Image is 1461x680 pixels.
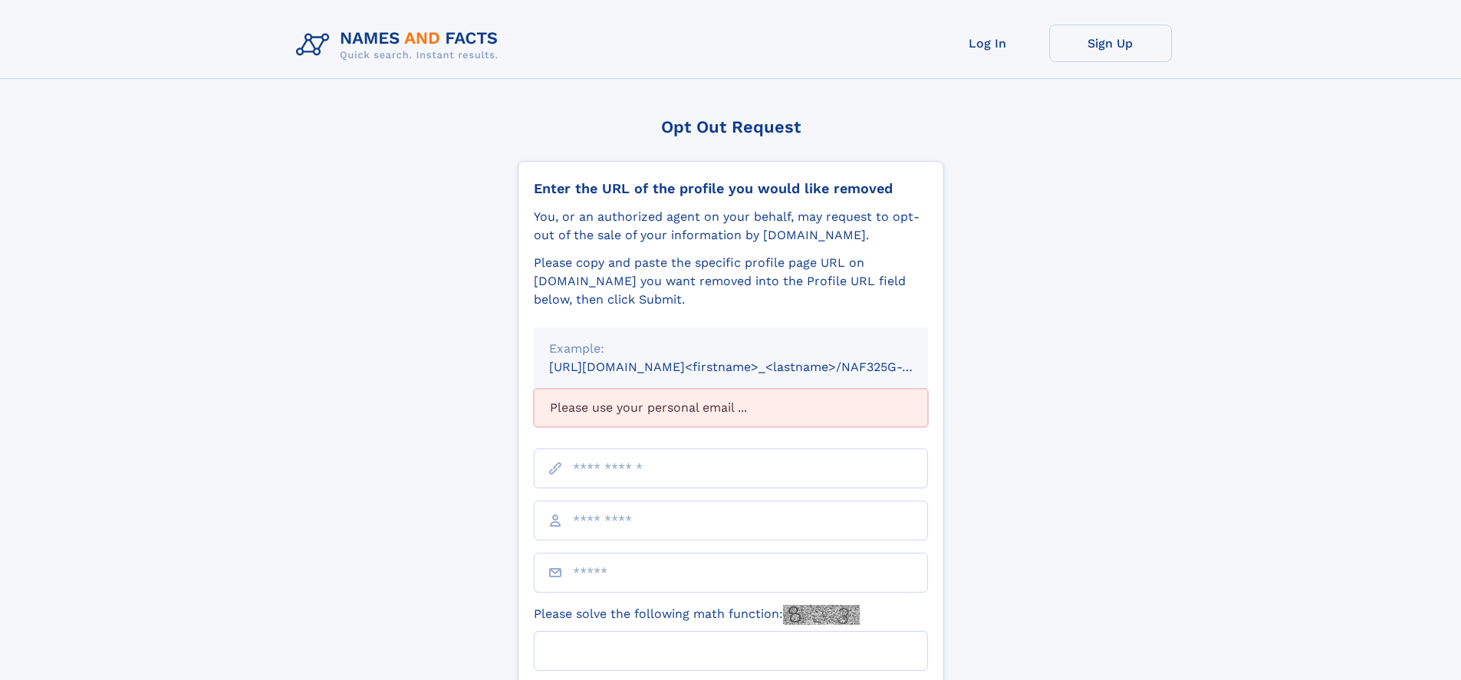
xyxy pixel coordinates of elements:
div: Enter the URL of the profile you would like removed [534,180,928,197]
div: Opt Out Request [518,117,944,136]
label: Please solve the following math function: [534,605,860,625]
small: [URL][DOMAIN_NAME]<firstname>_<lastname>/NAF325G-xxxxxxxx [549,360,957,374]
img: Logo Names and Facts [290,25,511,66]
div: Example: [549,340,913,358]
a: Log In [926,25,1049,62]
div: Please copy and paste the specific profile page URL on [DOMAIN_NAME] you want removed into the Pr... [534,254,928,309]
div: Please use your personal email ... [534,389,928,427]
div: You, or an authorized agent on your behalf, may request to opt-out of the sale of your informatio... [534,208,928,245]
a: Sign Up [1049,25,1172,62]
